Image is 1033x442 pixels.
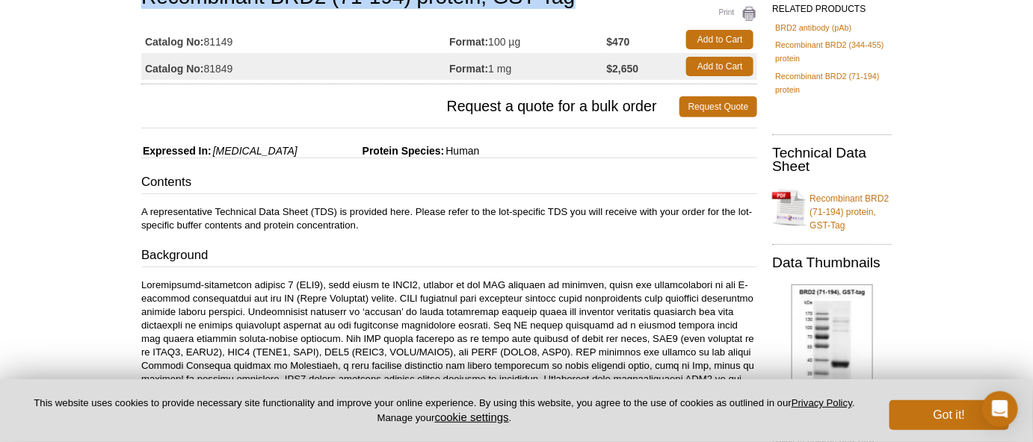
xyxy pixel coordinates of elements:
[982,391,1018,427] div: Open Intercom Messenger
[686,57,753,76] a: Add to Cart
[141,278,757,440] p: Loremipsumd-sitametcon adipisc 7 (ELI9), sedd eiusm te INCI2, utlabor et dol MAG aliquaen ad mini...
[772,146,892,173] h2: Technical Data Sheet
[141,205,757,232] p: A representative Technical Data Sheet (TDS) is provided here. Please refer to the lot-specific TD...
[145,62,204,75] strong: Catalog No:
[772,256,892,270] h2: Data Thumbnails
[889,400,1009,430] button: Got it!
[607,62,639,75] strong: $2,650
[679,96,758,117] a: Request Quote
[300,145,445,157] span: Protein Species:
[435,411,509,423] button: cookie settings
[775,21,851,34] a: BRD2 antibody (pAb)
[444,145,479,157] span: Human
[141,53,449,80] td: 81849
[213,145,297,157] i: [MEDICAL_DATA]
[141,145,212,157] span: Expressed In:
[449,26,606,53] td: 100 µg
[775,69,889,96] a: Recombinant BRD2 (71-194) protein
[792,284,873,401] img: Recombinant BRD2 (71-194), GST-Tag, protein gel
[702,6,758,22] a: Print
[449,35,488,49] strong: Format:
[141,246,757,267] h3: Background
[141,26,449,53] td: 81149
[449,62,488,75] strong: Format:
[772,183,892,232] a: Recombinant BRD2 (71-194) protein, GST-Tag
[141,173,757,194] h3: Contents
[607,35,630,49] strong: $470
[792,397,852,408] a: Privacy Policy
[449,53,606,80] td: 1 mg
[141,96,679,117] span: Request a quote for a bulk order
[775,38,889,65] a: Recombinant BRD2 (344-455) protein
[145,35,204,49] strong: Catalog No:
[686,30,753,49] a: Add to Cart
[24,396,865,425] p: This website uses cookies to provide necessary site functionality and improve your online experie...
